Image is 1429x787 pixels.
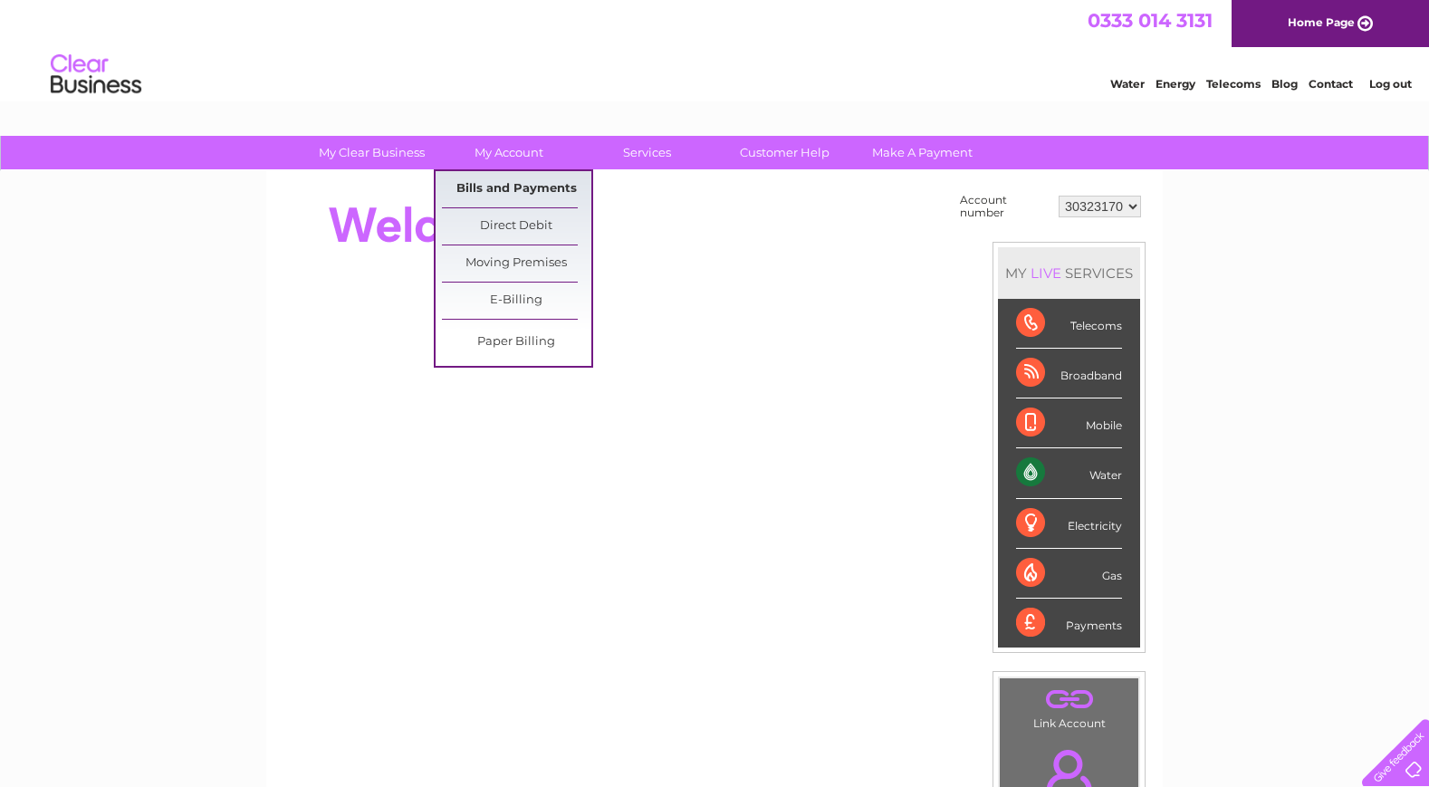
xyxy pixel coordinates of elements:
[998,247,1140,299] div: MY SERVICES
[442,283,591,319] a: E-Billing
[1016,398,1122,448] div: Mobile
[442,171,591,207] a: Bills and Payments
[442,324,591,360] a: Paper Billing
[1309,77,1353,91] a: Contact
[442,245,591,282] a: Moving Premises
[848,136,997,169] a: Make A Payment
[1271,77,1298,91] a: Blog
[1016,299,1122,349] div: Telecoms
[955,189,1054,224] td: Account number
[50,47,142,102] img: logo.png
[1206,77,1261,91] a: Telecoms
[710,136,859,169] a: Customer Help
[1016,599,1122,648] div: Payments
[1110,77,1145,91] a: Water
[999,677,1139,734] td: Link Account
[1369,77,1412,91] a: Log out
[1004,683,1134,715] a: .
[1027,264,1065,282] div: LIVE
[572,136,722,169] a: Services
[297,136,446,169] a: My Clear Business
[435,136,584,169] a: My Account
[1016,448,1122,498] div: Water
[1088,9,1213,32] a: 0333 014 3131
[1016,549,1122,599] div: Gas
[1016,349,1122,398] div: Broadband
[1016,499,1122,549] div: Electricity
[288,10,1144,88] div: Clear Business is a trading name of Verastar Limited (registered in [GEOGRAPHIC_DATA] No. 3667643...
[442,208,591,245] a: Direct Debit
[1156,77,1195,91] a: Energy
